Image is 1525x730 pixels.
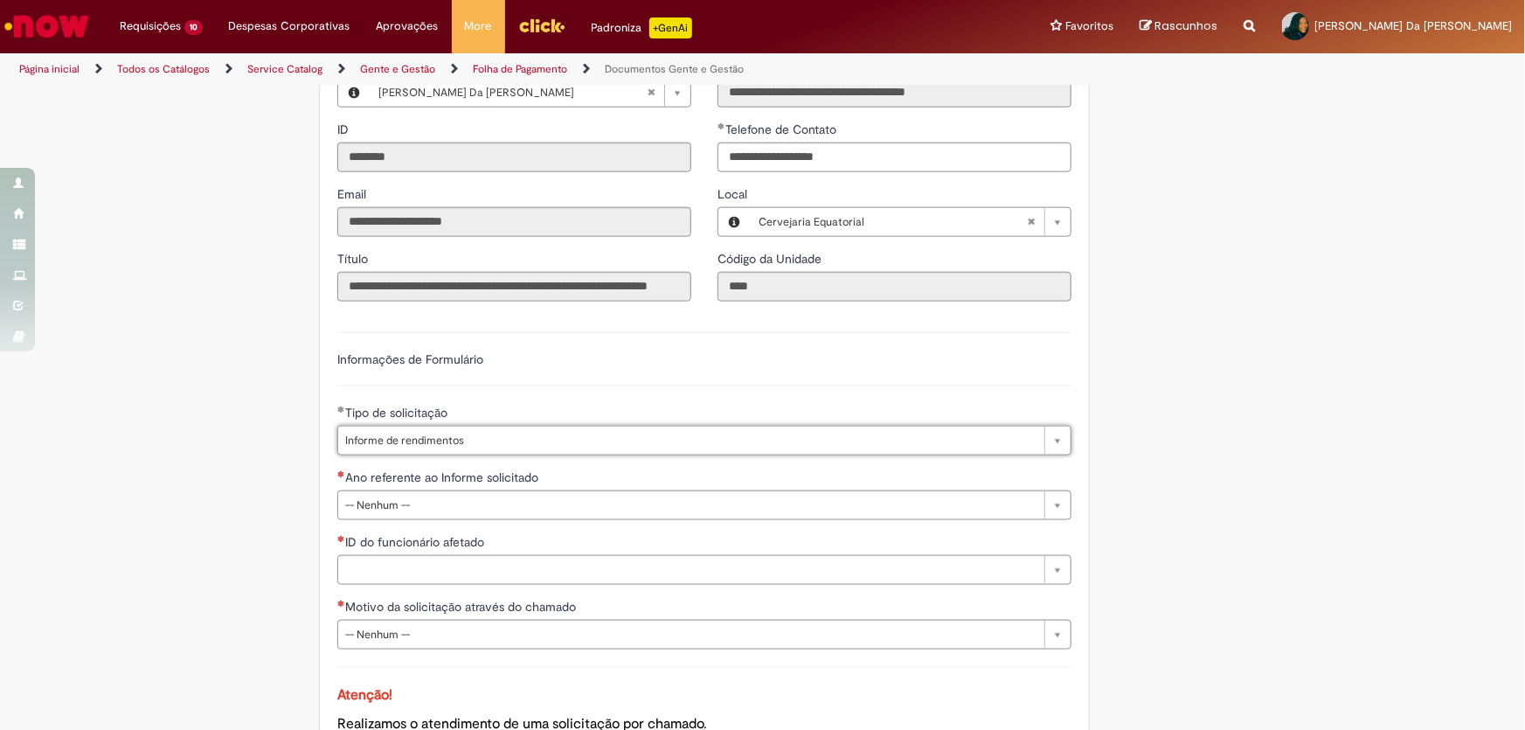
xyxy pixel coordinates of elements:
span: Informe de rendimentos [345,427,1036,455]
span: Obrigatório Preenchido [717,122,725,129]
span: Somente leitura - Email [337,186,370,202]
a: Folha de Pagamento [473,62,567,76]
span: [PERSON_NAME] Da [PERSON_NAME] [1314,18,1512,33]
input: Telefone de Contato [717,143,1071,172]
div: Padroniza [592,17,692,38]
input: Email [337,207,691,237]
input: Código da Unidade [717,272,1071,302]
span: 10 [184,20,203,35]
span: Cervejaria Equatorial [759,208,1027,236]
a: Gente e Gestão [360,62,435,76]
span: Atenção! [337,686,392,704]
span: Ano referente ao Informe solicitado [345,469,542,485]
label: Somente leitura - ID [337,121,352,138]
span: Somente leitura - Código da Unidade [717,251,825,267]
span: [PERSON_NAME] Da [PERSON_NAME] [378,79,647,107]
span: ID do funcionário afetado [345,534,488,550]
button: Favorecido, Visualizar este registro Marinete Sousa Da Silva Reis [338,79,370,107]
span: Obrigatório Preenchido [337,406,345,413]
a: [PERSON_NAME] Da [PERSON_NAME]Limpar campo Favorecido [370,79,690,107]
span: Aprovações [377,17,439,35]
input: Departamento [717,78,1071,108]
span: Somente leitura - ID [337,122,352,137]
input: ID [337,143,691,172]
span: Necessários [337,470,345,477]
span: Telefone de Contato [725,122,840,137]
span: Necessários [337,600,345,607]
a: Cervejaria EquatorialLimpar campo Local [750,208,1071,236]
label: Somente leitura - Título [337,250,371,268]
label: Somente leitura - Código da Unidade [717,250,825,268]
abbr: Limpar campo Favorecido [638,79,664,107]
span: Favoritos [1065,17,1113,35]
span: Rascunhos [1154,17,1217,34]
span: -- Nenhum -- [345,491,1036,519]
button: Local, Visualizar este registro Cervejaria Equatorial [718,208,750,236]
span: Necessários [337,535,345,542]
a: Service Catalog [247,62,322,76]
a: Limpar campo ID do funcionário afetado [337,555,1071,585]
span: -- Nenhum -- [345,621,1036,649]
span: Local [717,186,751,202]
input: Título [337,272,691,302]
p: +GenAi [649,17,692,38]
span: Despesas Corporativas [229,17,350,35]
span: Tipo de solicitação [345,405,451,421]
a: Documentos Gente e Gestão [605,62,744,76]
label: Somente leitura - Email [337,185,370,203]
span: Somente leitura - Título [337,251,371,267]
span: More [465,17,492,35]
a: Todos os Catálogos [117,62,210,76]
span: Requisições [120,17,181,35]
ul: Trilhas de página [13,53,1003,86]
span: Motivo da solicitação através do chamado [345,599,579,615]
label: Informações de Formulário [337,351,483,367]
img: ServiceNow [2,9,92,44]
img: click_logo_yellow_360x200.png [518,12,565,38]
a: Rascunhos [1140,18,1217,35]
a: Página inicial [19,62,80,76]
abbr: Limpar campo Local [1018,208,1044,236]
